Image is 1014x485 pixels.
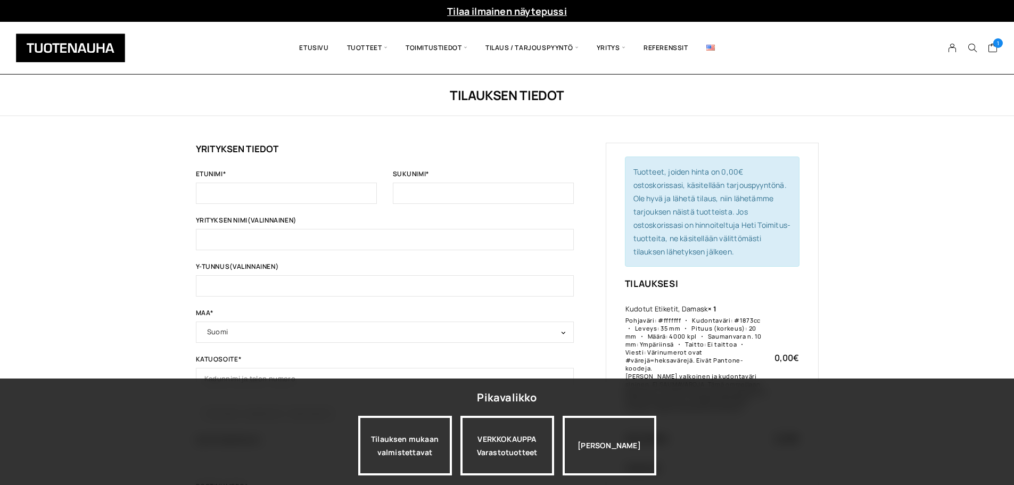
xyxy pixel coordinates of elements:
[229,262,278,271] span: (valinnainen)
[196,368,574,389] input: Kadunnimi ja talon numero
[290,30,337,66] a: Etusivu
[563,416,656,475] div: [PERSON_NAME]
[338,30,397,66] span: Tuotteet
[993,38,1003,48] span: 1
[196,143,574,155] h3: Yrityksen tiedot
[196,86,819,104] h1: Tilauksen tiedot
[962,43,983,53] button: Search
[988,43,998,55] a: Cart
[16,34,125,62] img: Tuotenauha Oy
[942,43,963,53] a: My Account
[588,30,634,66] span: Yritys
[196,310,574,322] label: Maa
[706,45,715,51] img: English
[358,416,452,475] a: Tilauksen mukaan valmistettavat
[460,416,554,475] div: VERKKOKAUPPA Varastotuotteet
[447,5,567,18] a: Tilaa ilmainen näytepussi
[634,30,697,66] a: Referenssit
[633,167,791,257] span: Tuotteet, joiden hinta on 0,00€ ostoskorissasi, käsitellään tarjouspyyntönä. Ole hyvä ja lähetä t...
[196,217,574,229] label: Yrityksen nimi
[196,322,574,343] span: Maa
[460,416,554,475] a: VERKKOKAUPPAVarastotuotteet
[248,216,296,225] span: (valinnainen)
[393,171,574,183] label: Sukunimi
[476,30,588,66] span: Tilaus / Tarjouspyyntö
[196,356,574,368] label: Katuosoite
[196,264,574,275] label: Y-tunnus
[196,171,377,183] label: Etunimi
[397,30,476,66] span: Toimitustiedot
[477,388,537,407] div: Pikavalikko
[207,324,563,339] span: Suomi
